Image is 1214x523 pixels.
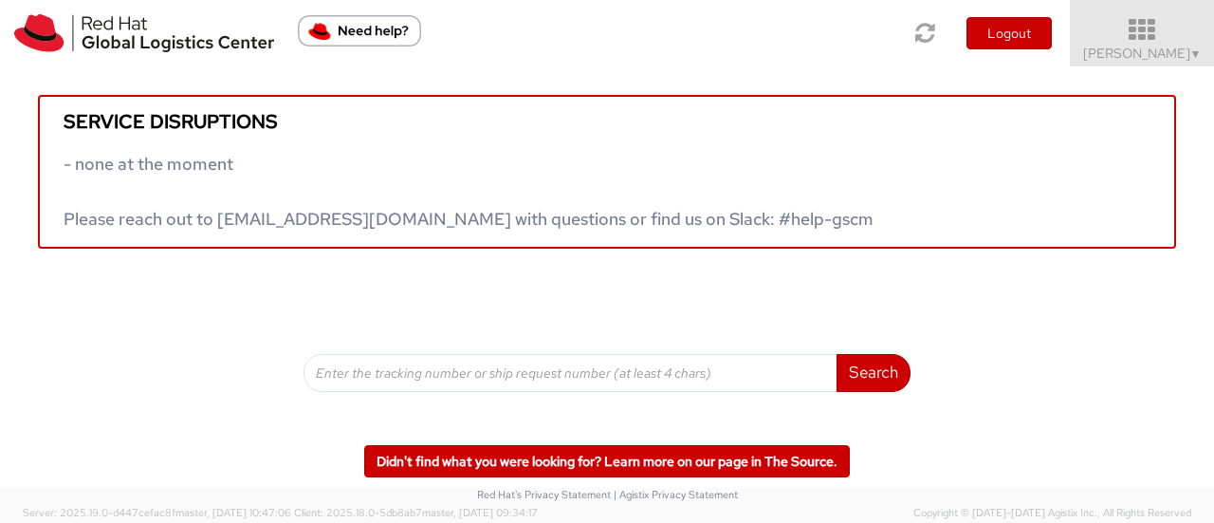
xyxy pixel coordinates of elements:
[38,95,1176,249] a: Service disruptions - none at the moment Please reach out to [EMAIL_ADDRESS][DOMAIN_NAME] with qu...
[614,488,738,501] a: | Agistix Privacy Statement
[364,445,850,477] a: Didn't find what you were looking for? Learn more on our page in The Source.
[23,506,291,519] span: Server: 2025.19.0-d447cefac8f
[14,14,274,52] img: rh-logistics-00dfa346123c4ec078e1.svg
[175,506,291,519] span: master, [DATE] 10:47:06
[64,153,874,230] span: - none at the moment Please reach out to [EMAIL_ADDRESS][DOMAIN_NAME] with questions or find us o...
[303,354,837,392] input: Enter the tracking number or ship request number (at least 4 chars)
[966,17,1052,49] button: Logout
[1083,45,1202,62] span: [PERSON_NAME]
[294,506,538,519] span: Client: 2025.18.0-5db8ab7
[1190,47,1202,62] span: ▼
[913,506,1191,521] span: Copyright © [DATE]-[DATE] Agistix Inc., All Rights Reserved
[64,111,1150,132] h5: Service disruptions
[837,354,910,392] button: Search
[477,488,611,501] a: Red Hat's Privacy Statement
[422,506,538,519] span: master, [DATE] 09:34:17
[298,15,421,47] button: Need help?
